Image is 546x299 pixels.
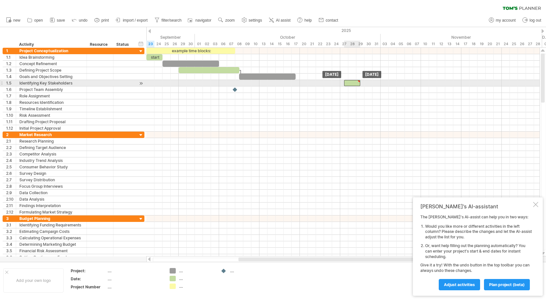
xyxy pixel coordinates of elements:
[6,151,16,157] div: 2.3
[6,80,16,86] div: 1.5
[276,18,290,23] span: AI assist
[324,41,332,47] div: Thursday, 23 October 2025
[19,170,83,176] div: Survey Design
[114,16,150,25] a: import / export
[163,41,171,47] div: Thursday, 25 September 2025
[296,16,314,25] a: help
[19,196,83,202] div: Data Analysis
[308,41,316,47] div: Tuesday, 21 October 2025
[6,254,16,260] div: 3.6
[162,18,182,23] span: filter/search
[71,268,106,274] div: Project:
[437,41,445,47] div: Wednesday, 12 November 2025
[381,34,542,41] div: November 2025
[6,112,16,118] div: 1.10
[5,16,22,25] a: new
[19,99,83,105] div: Resources Identification
[518,41,526,47] div: Wednesday, 26 November 2025
[6,209,16,215] div: 2.12
[6,203,16,209] div: 2.11
[108,284,162,290] div: ....
[6,106,16,112] div: 1.9
[413,41,421,47] div: Friday, 7 November 2025
[19,61,83,67] div: Concept Refinement
[6,93,16,99] div: 1.7
[322,71,341,78] div: [DATE]
[326,18,338,23] span: contact
[146,41,154,47] div: Tuesday, 23 September 2025
[154,41,163,47] div: Wednesday, 24 September 2025
[439,279,480,290] a: Adjust activities
[19,228,83,234] div: Estimating Campaign Costs
[6,248,16,254] div: 3.5
[425,224,532,240] li: Would you like more or different activities in the left column? Please describe the changes and l...
[230,268,265,274] div: ....
[362,71,381,78] div: [DATE]
[6,157,16,164] div: 2.4
[397,41,405,47] div: Wednesday, 5 November 2025
[19,215,83,222] div: Budget Planning
[108,276,162,282] div: ....
[268,41,276,47] div: Tuesday, 14 October 2025
[211,41,219,47] div: Friday, 3 October 2025
[6,215,16,222] div: 3
[284,41,292,47] div: Thursday, 16 October 2025
[461,41,469,47] div: Monday, 17 November 2025
[187,41,195,47] div: Tuesday, 30 September 2025
[3,268,64,293] div: Add your own logo
[6,48,16,54] div: 1
[19,177,83,183] div: Survey Distribution
[19,222,83,228] div: Identifying Funding Requirements
[19,138,83,144] div: Research Planning
[19,67,83,73] div: Defining Project Scope
[19,235,83,241] div: Calculating Operational Expenses
[6,119,16,125] div: 1.11
[116,41,131,48] div: Status
[6,177,16,183] div: 2.7
[171,41,179,47] div: Friday, 26 September 2025
[502,41,510,47] div: Monday, 24 November 2025
[425,243,532,259] li: Or, want help filling out the planning automatically? You can enter your project's start & end da...
[429,41,437,47] div: Tuesday, 11 November 2025
[530,18,541,23] span: log out
[227,41,235,47] div: Tuesday, 7 October 2025
[534,41,542,47] div: Friday, 28 November 2025
[19,125,83,131] div: Initial Project Approval
[494,41,502,47] div: Friday, 21 November 2025
[71,276,106,282] div: Date:
[71,284,106,290] div: Project Number
[6,170,16,176] div: 2.6
[251,41,259,47] div: Friday, 10 October 2025
[179,284,214,289] div: ....
[19,54,83,60] div: Idea Brainstorming
[304,18,312,23] span: help
[453,41,461,47] div: Friday, 14 November 2025
[6,222,16,228] div: 3.1
[26,16,45,25] a: open
[510,41,518,47] div: Tuesday, 25 November 2025
[484,279,530,290] a: plan project (beta)
[19,145,83,151] div: Defining Target Audience
[486,41,494,47] div: Thursday, 20 November 2025
[19,48,83,54] div: Project Conceptualization
[70,16,89,25] a: undo
[356,41,364,47] div: Wednesday, 29 October 2025
[19,241,83,247] div: Determining Marketing Budget
[6,196,16,202] div: 2.10
[526,41,534,47] div: Thursday, 27 November 2025
[6,125,16,131] div: 1.12
[6,54,16,60] div: 1.1
[364,41,373,47] div: Thursday, 30 October 2025
[90,41,110,48] div: Resource
[101,18,109,23] span: print
[6,138,16,144] div: 2.1
[6,183,16,189] div: 2.8
[240,16,264,25] a: settings
[48,16,67,25] a: save
[225,18,235,23] span: zoom
[6,241,16,247] div: 3.4
[445,41,453,47] div: Thursday, 13 November 2025
[19,112,83,118] div: Risk Assessment
[195,18,211,23] span: navigator
[6,74,16,80] div: 1.4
